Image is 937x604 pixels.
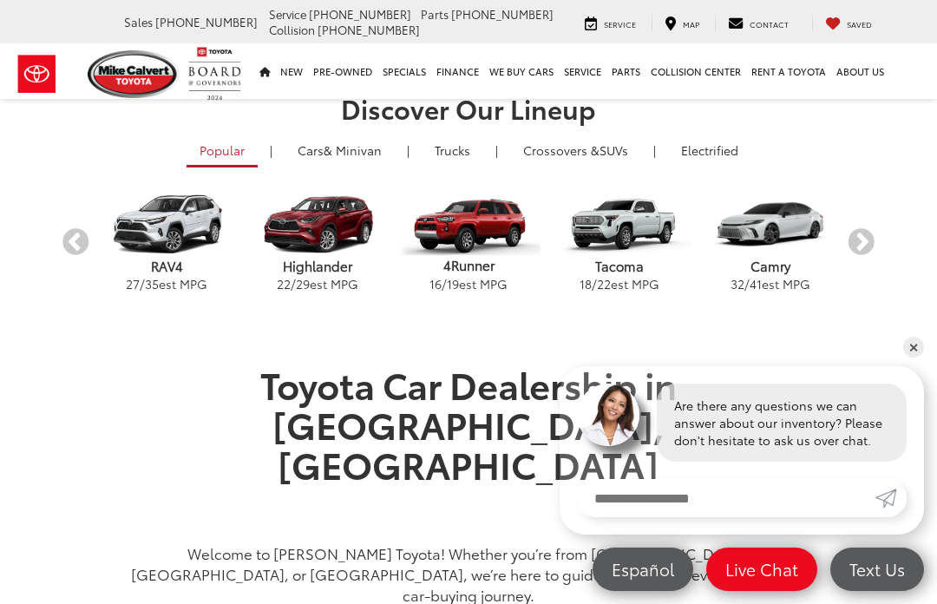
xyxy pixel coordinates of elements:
[275,43,308,99] a: New
[124,14,153,30] span: Sales
[649,141,660,159] li: |
[731,275,744,292] span: 32
[403,141,414,159] li: |
[668,135,751,165] a: Electrified
[657,384,907,462] div: Are there any questions we can answer about our inventory? Please don't hesitate to ask us over c...
[242,275,393,292] p: / est MPG
[577,479,875,517] input: Enter your message
[593,548,693,591] a: Español
[242,257,393,275] p: Highlander
[717,558,807,580] span: Live Chat
[88,50,180,98] img: Mike Calvert Toyota
[715,15,802,31] a: Contact
[393,256,544,274] p: 4Runner
[695,275,846,292] p: / est MPG
[421,6,449,22] span: Parts
[544,257,695,275] p: Tacoma
[246,194,389,254] img: Toyota Highlander
[812,15,885,31] a: My Saved Vehicles
[155,14,258,30] span: [PHONE_NUMBER]
[447,275,459,292] span: 19
[145,275,159,292] span: 35
[683,18,699,30] span: Map
[606,43,645,99] a: Parts
[296,275,310,292] span: 29
[577,384,639,446] img: Agent profile photo
[61,94,876,122] h2: Discover Our Lineup
[841,558,914,580] span: Text Us
[597,275,611,292] span: 22
[318,22,420,37] span: [PHONE_NUMBER]
[750,275,762,292] span: 41
[91,257,242,275] p: RAV4
[695,257,846,275] p: Camry
[523,141,600,159] span: Crossovers &
[484,43,559,99] a: WE BUY CARS
[61,228,91,259] button: Previous
[750,18,789,30] span: Contact
[604,18,636,30] span: Service
[746,43,831,99] a: Rent a Toyota
[547,194,691,254] img: Toyota Tacoma
[187,135,258,167] a: Popular
[645,43,746,99] a: Collision Center
[846,228,876,259] button: Next
[431,43,484,99] a: Finance
[269,22,315,37] span: Collision
[875,479,907,517] a: Submit
[4,46,69,102] img: Toyota
[126,275,140,292] span: 27
[254,43,275,99] a: Home
[572,15,649,31] a: Service
[422,135,483,165] a: Trucks
[429,275,442,292] span: 16
[451,6,554,22] span: [PHONE_NUMBER]
[706,548,817,591] a: Live Chat
[131,364,806,524] h1: Toyota Car Dealership in [GEOGRAPHIC_DATA], [GEOGRAPHIC_DATA]
[377,43,431,99] a: Specials
[580,275,592,292] span: 18
[830,548,924,591] a: Text Us
[308,43,377,99] a: Pre-Owned
[491,141,502,159] li: |
[95,194,238,254] img: Toyota RAV4
[396,194,540,254] img: Toyota 4Runner
[847,18,872,30] span: Saved
[559,43,606,99] a: Service
[652,15,712,31] a: Map
[831,43,889,99] a: About Us
[510,135,641,165] a: SUVs
[698,194,842,254] img: Toyota Camry
[61,180,876,307] aside: carousel
[265,141,277,159] li: |
[277,275,291,292] span: 22
[544,275,695,292] p: / est MPG
[91,275,242,292] p: / est MPG
[324,141,382,159] span: & Minivan
[603,558,683,580] span: Español
[393,275,544,292] p: / est MPG
[285,135,395,165] a: Cars
[309,6,411,22] span: [PHONE_NUMBER]
[269,6,306,22] span: Service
